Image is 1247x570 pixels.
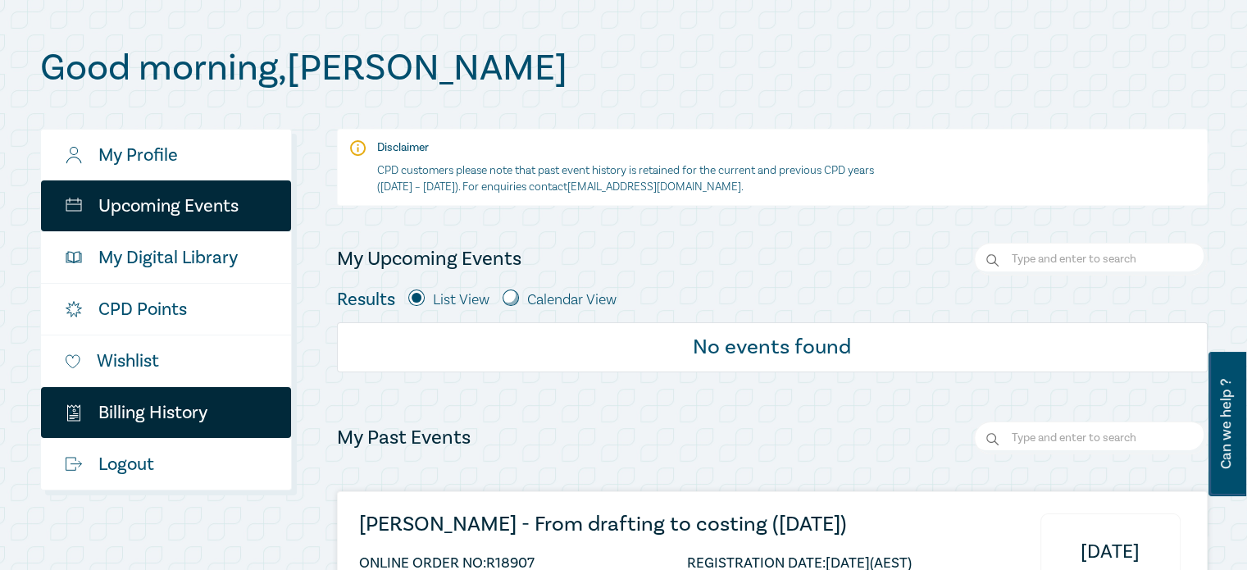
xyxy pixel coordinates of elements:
[527,290,617,311] label: Calendar View
[41,232,291,283] a: My Digital Library
[41,180,291,231] a: Upcoming Events
[41,387,291,438] a: $Billing History
[69,408,72,415] tspan: $
[974,422,1208,454] input: Search
[377,162,881,195] p: CPD customers please note that past event history is retained for the current and previous CPD ye...
[337,246,521,272] h4: My Upcoming Events
[1081,536,1140,568] span: [DATE]
[567,180,741,194] a: [EMAIL_ADDRESS][DOMAIN_NAME]
[40,47,1208,89] h1: Good morning , [PERSON_NAME]
[337,425,471,451] h4: My Past Events
[377,140,429,155] strong: Disclaimer
[359,513,912,536] a: [PERSON_NAME] - From drafting to costing ([DATE])
[433,290,489,311] label: List View
[41,284,291,335] a: CPD Points
[337,289,395,310] h5: Results
[359,556,535,570] li: ONLINE ORDER NO: R18907
[351,336,1194,358] h6: No events found
[41,439,291,490] a: Logout
[41,335,291,386] a: Wishlist
[41,130,291,180] a: My Profile
[1218,362,1234,486] span: Can we help ?
[974,243,1208,276] input: Search
[687,556,912,570] li: REGISTRATION DATE: [DATE] (AEST)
